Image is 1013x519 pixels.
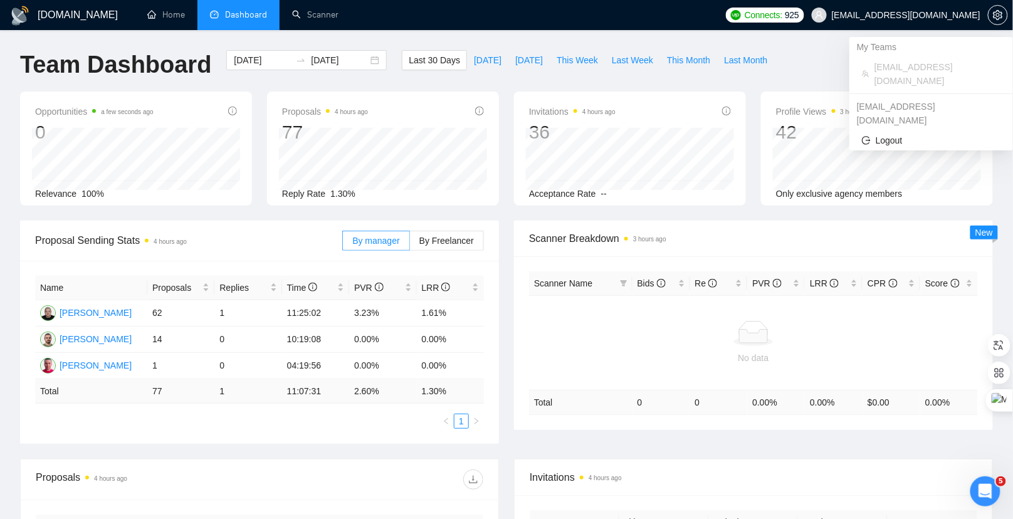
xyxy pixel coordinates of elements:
[724,53,767,67] span: Last Month
[805,390,863,414] td: 0.00 %
[731,10,741,20] img: upwork-logo.png
[35,276,147,300] th: Name
[214,327,281,353] td: 0
[94,475,127,482] time: 4 hours ago
[601,189,607,199] span: --
[815,11,824,19] span: user
[349,353,416,379] td: 0.00%
[920,390,978,414] td: 0.00 %
[473,417,480,425] span: right
[469,414,484,429] li: Next Page
[849,97,1013,130] div: annakrinichna@gmail.com
[439,414,454,429] li: Previous Page
[550,50,605,70] button: This Week
[60,359,132,372] div: [PERSON_NAME]
[745,8,782,22] span: Connects:
[467,50,508,70] button: [DATE]
[417,353,484,379] td: 0.00%
[474,53,501,67] span: [DATE]
[354,283,384,293] span: PVR
[776,189,903,199] span: Only exclusive agency members
[147,327,214,353] td: 14
[925,278,959,288] span: Score
[439,414,454,429] button: left
[443,417,450,425] span: left
[529,390,632,414] td: Total
[970,476,1000,506] iframe: Intercom live chat
[589,474,622,481] time: 4 hours ago
[35,104,154,119] span: Opportunities
[422,283,451,293] span: LRR
[40,358,56,374] img: AS
[335,108,368,115] time: 4 hours ago
[219,281,267,295] span: Replies
[773,279,782,288] span: info-circle
[638,278,666,288] span: Bids
[988,5,1008,25] button: setting
[417,327,484,353] td: 0.00%
[508,50,550,70] button: [DATE]
[349,300,416,327] td: 3.23%
[996,476,1006,486] span: 5
[534,278,592,288] span: Scanner Name
[776,120,874,144] div: 42
[210,10,219,19] span: dashboard
[311,53,368,67] input: End date
[214,353,281,379] td: 0
[529,104,616,119] span: Invitations
[20,50,211,80] h1: Team Dashboard
[810,278,839,288] span: LRR
[690,390,748,414] td: 0
[862,70,869,78] span: team
[441,283,450,291] span: info-circle
[101,108,153,115] time: a few seconds ago
[830,279,839,288] span: info-circle
[612,53,653,67] span: Last Week
[632,390,690,414] td: 0
[147,353,214,379] td: 1
[154,238,187,245] time: 4 hours ago
[747,390,805,414] td: 0.00 %
[40,333,132,343] a: IG[PERSON_NAME]
[722,107,731,115] span: info-circle
[40,332,56,347] img: IG
[214,300,281,327] td: 1
[35,189,76,199] span: Relevance
[296,55,306,65] span: to
[752,278,782,288] span: PVR
[349,379,416,404] td: 2.60 %
[40,305,56,321] img: GP
[10,6,30,26] img: logo
[81,189,104,199] span: 100%
[419,236,474,246] span: By Freelancer
[282,379,349,404] td: 11:07:31
[469,414,484,429] button: right
[60,306,132,320] div: [PERSON_NAME]
[557,53,598,67] span: This Week
[282,353,349,379] td: 04:19:56
[633,236,666,243] time: 3 hours ago
[349,327,416,353] td: 0.00%
[862,136,871,145] span: logout
[402,50,467,70] button: Last 30 Days
[40,360,132,370] a: AS[PERSON_NAME]
[330,189,355,199] span: 1.30%
[228,107,237,115] span: info-circle
[417,300,484,327] td: 1.61%
[989,10,1007,20] span: setting
[951,279,960,288] span: info-circle
[849,37,1013,57] div: My Teams
[417,379,484,404] td: 1.30 %
[515,53,543,67] span: [DATE]
[529,231,978,246] span: Scanner Breakdown
[785,8,799,22] span: 925
[287,283,317,293] span: Time
[660,50,717,70] button: This Month
[234,53,291,67] input: Start date
[534,351,973,365] div: No data
[282,104,368,119] span: Proposals
[147,379,214,404] td: 77
[147,276,214,300] th: Proposals
[214,276,281,300] th: Replies
[582,108,616,115] time: 4 hours ago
